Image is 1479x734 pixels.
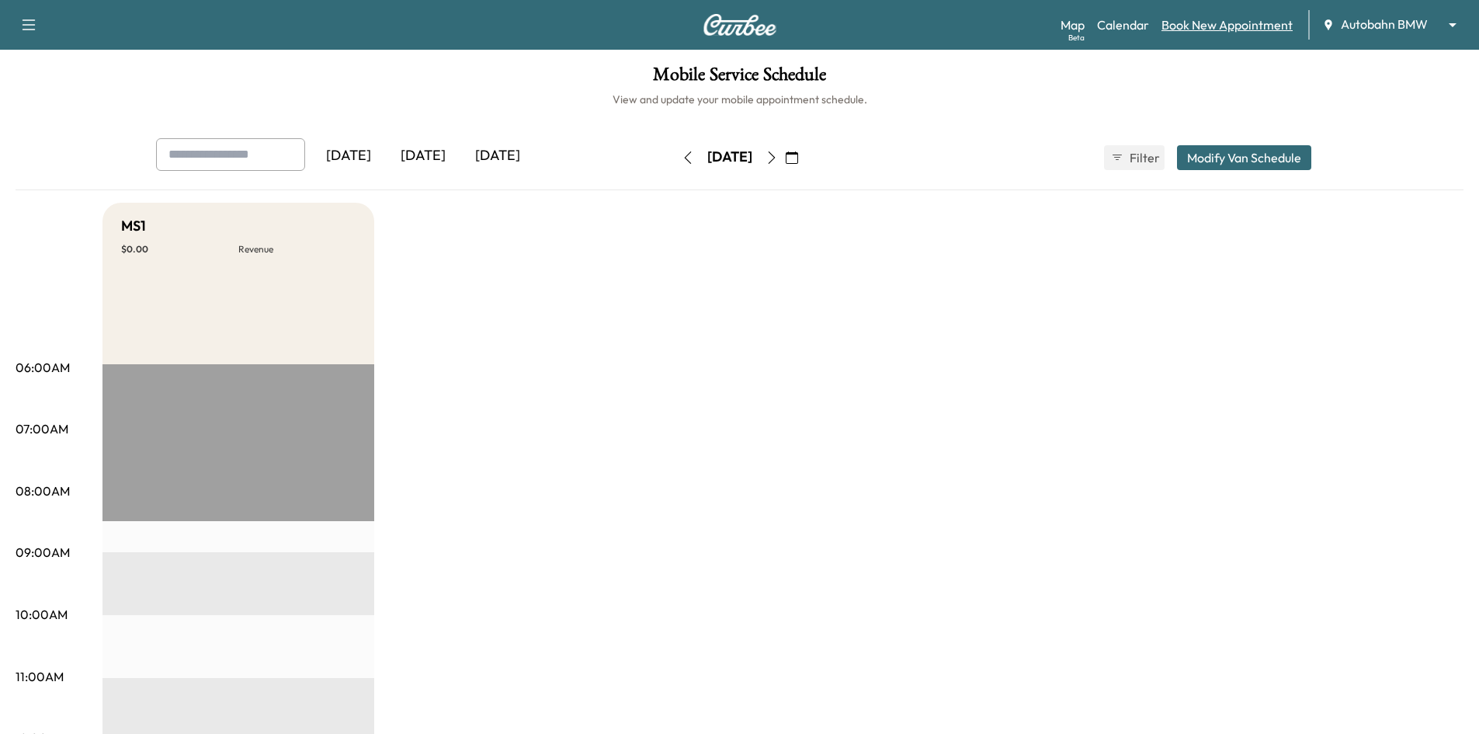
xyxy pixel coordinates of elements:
[16,543,70,562] p: 09:00AM
[121,243,238,256] p: $ 0.00
[16,667,64,686] p: 11:00AM
[16,482,70,500] p: 08:00AM
[1097,16,1149,34] a: Calendar
[16,419,68,438] p: 07:00AM
[460,138,535,174] div: [DATE]
[707,148,752,167] div: [DATE]
[1177,145,1311,170] button: Modify Van Schedule
[1068,32,1085,43] div: Beta
[311,138,386,174] div: [DATE]
[1104,145,1165,170] button: Filter
[1161,16,1293,34] a: Book New Appointment
[238,243,356,256] p: Revenue
[16,65,1463,92] h1: Mobile Service Schedule
[1061,16,1085,34] a: MapBeta
[1341,16,1428,33] span: Autobahn BMW
[386,138,460,174] div: [DATE]
[703,14,777,36] img: Curbee Logo
[16,92,1463,107] h6: View and update your mobile appointment schedule.
[1130,148,1158,167] span: Filter
[16,605,68,624] p: 10:00AM
[121,215,146,237] h5: MS1
[16,358,70,377] p: 06:00AM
